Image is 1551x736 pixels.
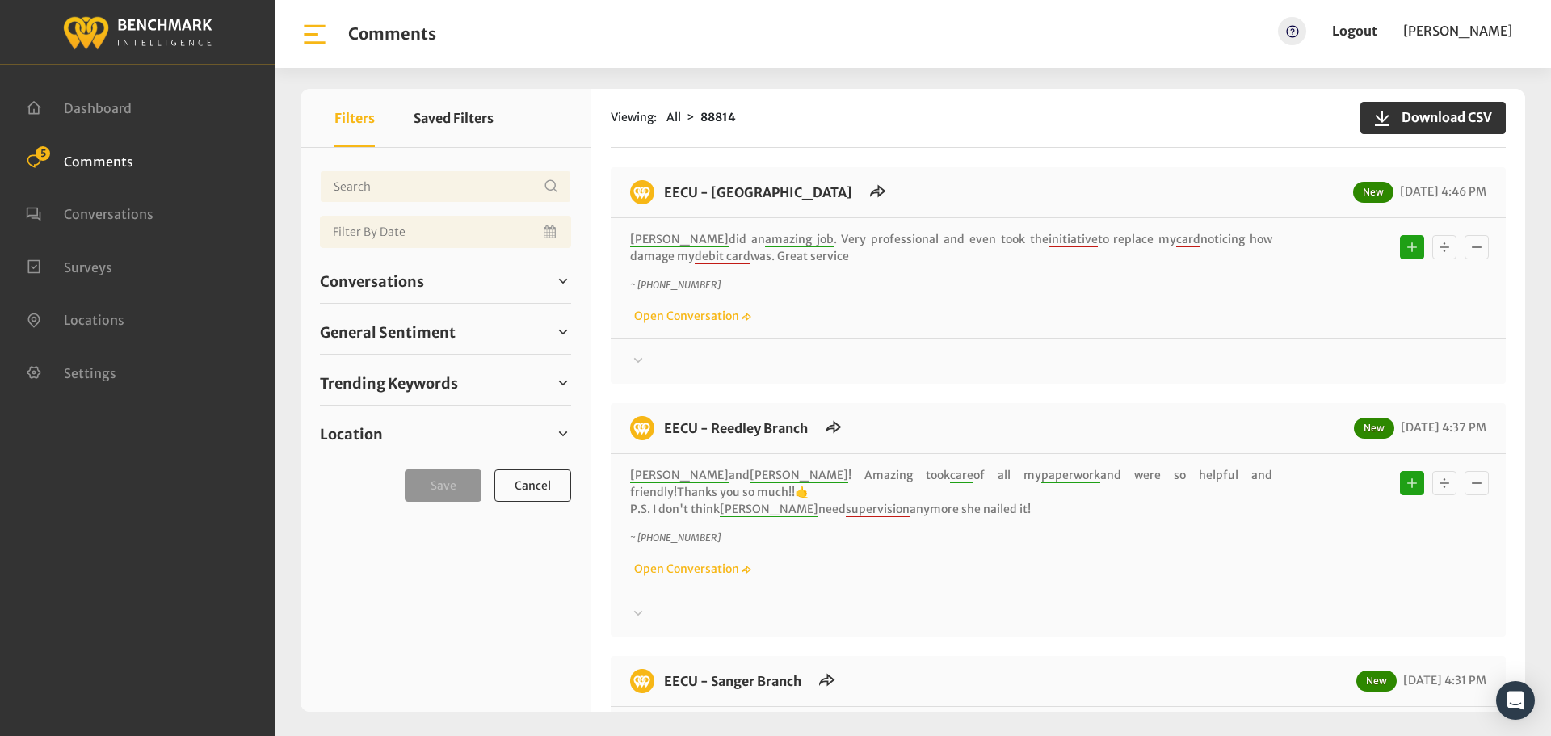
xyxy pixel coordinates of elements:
p: and ! Amazing took of all my and were so helpful and friendly!Thanks you so much!!🤙 P.S. I don't ... [630,467,1272,518]
span: New [1356,671,1397,692]
a: [PERSON_NAME] [1403,17,1512,45]
a: Settings [26,364,116,380]
i: ~ [PHONE_NUMBER] [630,279,721,291]
span: [PERSON_NAME] [750,468,848,483]
span: initiative [1049,232,1098,247]
p: did an . Very professional and even took the to replace my noticing how damage my was. Great service [630,231,1272,265]
i: ~ [PHONE_NUMBER] [630,532,721,544]
span: [DATE] 4:31 PM [1399,673,1486,688]
span: Conversations [320,271,424,292]
a: Logout [1332,17,1377,45]
a: Logout [1332,23,1377,39]
a: General Sentiment [320,320,571,344]
div: Basic example [1396,467,1493,499]
span: [PERSON_NAME] [630,468,729,483]
button: Filters [334,89,375,147]
img: benchmark [630,416,654,440]
a: Surveys [26,258,112,274]
span: Conversations [64,206,153,222]
h1: Comments [348,24,436,44]
span: Surveys [64,259,112,275]
a: Open Conversation [630,309,751,323]
span: supervision [846,502,910,517]
h6: EECU - Sanger Branch [654,669,811,693]
span: Viewing: [611,109,657,126]
button: Open Calendar [540,216,561,248]
a: Conversations [320,269,571,293]
h6: EECU - Clovis North Branch [654,180,862,204]
span: [PERSON_NAME] [1403,23,1512,39]
a: EECU - Reedley Branch [664,420,808,436]
img: benchmark [630,180,654,204]
span: Locations [64,312,124,328]
a: Dashboard [26,99,132,115]
span: [PERSON_NAME] [630,232,729,247]
span: All [666,110,681,124]
span: Location [320,423,383,445]
span: Trending Keywords [320,372,458,394]
span: Settings [64,364,116,381]
span: [DATE] 4:46 PM [1396,184,1486,199]
strong: 88814 [700,110,736,124]
a: Conversations [26,204,153,221]
button: Download CSV [1360,102,1506,134]
span: care [950,468,973,483]
a: Trending Keywords [320,371,571,395]
span: New [1354,418,1394,439]
span: General Sentiment [320,322,456,343]
a: EECU - [GEOGRAPHIC_DATA] [664,184,852,200]
a: Location [320,422,571,446]
img: benchmark [62,12,212,52]
span: Download CSV [1392,107,1492,127]
input: Username [320,170,571,203]
div: Open Intercom Messenger [1496,681,1535,720]
span: debit card [695,249,750,264]
button: Cancel [494,469,571,502]
span: card [1176,232,1200,247]
span: New [1353,182,1393,203]
img: benchmark [630,669,654,693]
span: Dashboard [64,100,132,116]
input: Date range input field [320,216,571,248]
span: paperwork [1041,468,1100,483]
span: 5 [36,146,50,161]
h6: EECU - Reedley Branch [654,416,818,440]
span: [DATE] 4:37 PM [1397,420,1486,435]
div: Basic example [1396,231,1493,263]
span: amazing job [765,232,834,247]
span: Comments [64,153,133,169]
a: Comments 5 [26,152,133,168]
img: bar [301,20,329,48]
a: Locations [26,310,124,326]
button: Saved Filters [414,89,494,147]
a: Open Conversation [630,561,751,576]
span: [PERSON_NAME] [720,502,818,517]
a: EECU - Sanger Branch [664,673,801,689]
